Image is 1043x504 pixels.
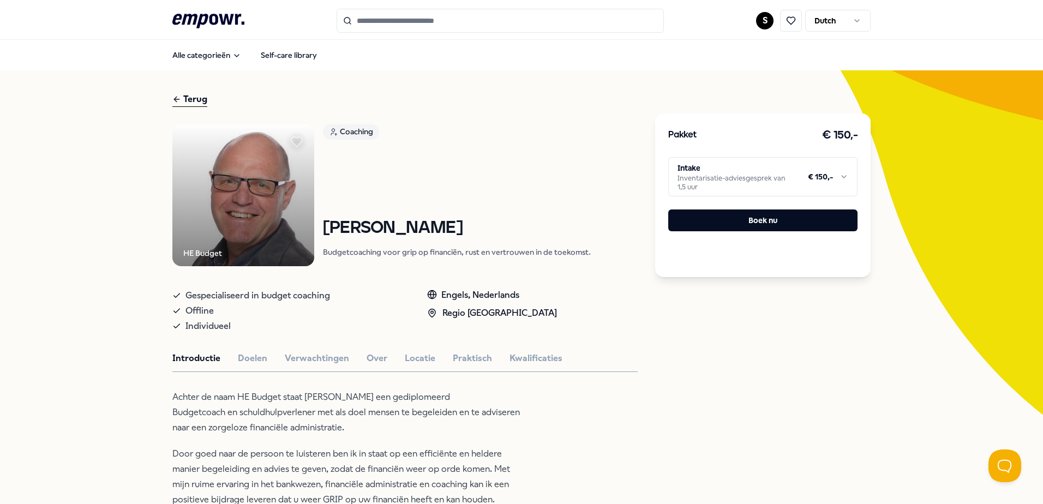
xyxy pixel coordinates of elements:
[756,12,774,29] button: S
[323,124,591,143] a: Coaching
[427,288,557,302] div: Engels, Nederlands
[323,124,379,140] div: Coaching
[172,389,527,435] p: Achter de naam HE Budget staat [PERSON_NAME] een gediplomeerd Budgetcoach en schuldhulpverlener m...
[337,9,664,33] input: Search for products, categories or subcategories
[453,351,492,365] button: Praktisch
[185,303,214,319] span: Offline
[367,351,387,365] button: Over
[185,288,330,303] span: Gespecialiseerd in budget coaching
[668,128,697,142] h3: Pakket
[183,247,222,259] div: HE Budget
[405,351,435,365] button: Locatie
[323,219,591,238] h1: [PERSON_NAME]
[252,44,326,66] a: Self-care library
[988,449,1021,482] iframe: Help Scout Beacon - Open
[172,124,314,266] img: Product Image
[172,92,207,107] div: Terug
[285,351,349,365] button: Verwachtingen
[509,351,562,365] button: Kwalificaties
[238,351,267,365] button: Doelen
[164,44,250,66] button: Alle categorieën
[172,351,220,365] button: Introductie
[164,44,326,66] nav: Main
[323,247,591,257] p: Budgetcoaching voor grip op financiën, rust en vertrouwen in de toekomst.
[185,319,231,334] span: Individueel
[427,306,557,320] div: Regio [GEOGRAPHIC_DATA]
[668,209,858,231] button: Boek nu
[822,127,858,144] h3: € 150,-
